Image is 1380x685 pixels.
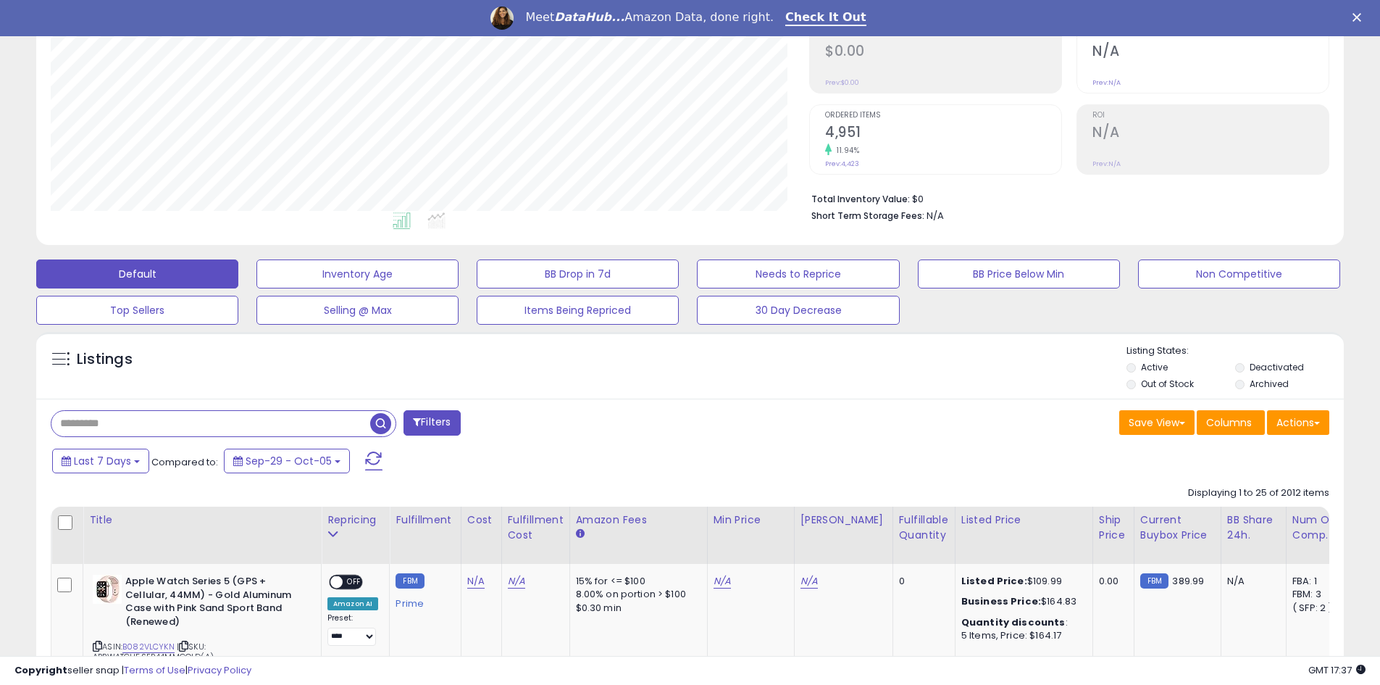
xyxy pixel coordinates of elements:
[811,193,910,205] b: Total Inventory Value:
[396,573,424,589] small: FBM
[256,260,459,288] button: Inventory Age
[697,260,899,288] button: Needs to Reprice
[961,574,1027,588] b: Listed Price:
[327,512,383,528] div: Repricing
[124,663,185,677] a: Terms of Use
[188,663,251,677] a: Privacy Policy
[811,209,924,222] b: Short Term Storage Fees:
[1099,575,1123,588] div: 0.00
[800,512,887,528] div: [PERSON_NAME]
[1140,512,1215,543] div: Current Buybox Price
[1092,159,1121,168] small: Prev: N/A
[1352,13,1367,22] div: Close
[151,455,218,469] span: Compared to:
[576,512,701,528] div: Amazon Fees
[576,575,696,588] div: 15% for <= $100
[1138,260,1340,288] button: Non Competitive
[1141,361,1168,373] label: Active
[52,449,149,473] button: Last 7 Days
[343,576,366,589] span: OFF
[122,641,175,653] a: B082VLCYKN
[961,575,1082,588] div: $109.99
[899,512,949,543] div: Fulfillable Quantity
[396,512,454,528] div: Fulfillment
[825,43,1061,62] h2: $0.00
[403,410,460,436] button: Filters
[224,449,350,473] button: Sep-29 - Oct-05
[554,10,624,24] i: DataHub...
[1099,512,1128,543] div: Ship Price
[327,613,378,646] div: Preset:
[1197,410,1265,435] button: Columns
[74,454,131,468] span: Last 7 Days
[714,512,788,528] div: Min Price
[1308,663,1366,677] span: 2025-10-13 17:37 GMT
[1119,410,1195,435] button: Save View
[576,528,585,541] small: Amazon Fees.
[467,512,495,528] div: Cost
[961,512,1087,528] div: Listed Price
[825,112,1061,120] span: Ordered Items
[246,454,332,468] span: Sep-29 - Oct-05
[1092,30,1329,38] span: Avg. Buybox Share
[125,575,301,632] b: Apple Watch Series 5 (GPS + Cellular, 44MM) - Gold Aluminum Case with Pink Sand Sport Band (Renewed)
[714,574,731,589] a: N/A
[1126,344,1344,358] p: Listing States:
[14,664,251,678] div: seller snap | |
[490,7,514,30] img: Profile image for Georgie
[811,189,1318,207] li: $0
[899,575,944,588] div: 0
[477,296,679,325] button: Items Being Repriced
[825,159,859,168] small: Prev: 4,423
[89,512,315,528] div: Title
[697,296,899,325] button: 30 Day Decrease
[396,592,449,610] div: Prime
[14,663,67,677] strong: Copyright
[1292,602,1340,615] div: ( SFP: 2 )
[1092,124,1329,144] h2: N/A
[927,209,944,223] span: N/A
[1092,43,1329,62] h2: N/A
[1292,575,1340,588] div: FBA: 1
[918,260,1120,288] button: BB Price Below Min
[1206,415,1252,430] span: Columns
[36,260,238,288] button: Default
[525,10,774,25] div: Meet Amazon Data, done right.
[36,296,238,325] button: Top Sellers
[477,260,679,288] button: BB Drop in 7d
[961,629,1082,642] div: 5 Items, Price: $164.17
[1188,486,1329,500] div: Displaying 1 to 25 of 2012 items
[1140,573,1168,589] small: FBM
[1267,410,1329,435] button: Actions
[800,574,818,589] a: N/A
[961,595,1082,608] div: $164.83
[825,30,1061,38] span: Profit
[576,602,696,615] div: $0.30 min
[1292,512,1345,543] div: Num of Comp.
[961,616,1082,629] div: :
[832,145,859,156] small: 11.94%
[576,588,696,601] div: 8.00% on portion > $100
[508,574,525,589] a: N/A
[77,349,133,370] h5: Listings
[508,512,564,543] div: Fulfillment Cost
[1141,378,1194,390] label: Out of Stock
[1227,575,1275,588] div: N/A
[961,594,1041,608] b: Business Price:
[327,597,378,610] div: Amazon AI
[1227,512,1280,543] div: BB Share 24h.
[93,575,122,604] img: 41j4jpPskrL._SL40_.jpg
[961,615,1066,629] b: Quantity discounts
[467,574,485,589] a: N/A
[825,78,859,87] small: Prev: $0.00
[1292,588,1340,601] div: FBM: 3
[825,124,1061,144] h2: 4,951
[1250,378,1289,390] label: Archived
[1092,112,1329,120] span: ROI
[785,10,866,26] a: Check It Out
[256,296,459,325] button: Selling @ Max
[1172,574,1204,588] span: 389.99
[1092,78,1121,87] small: Prev: N/A
[1250,361,1304,373] label: Deactivated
